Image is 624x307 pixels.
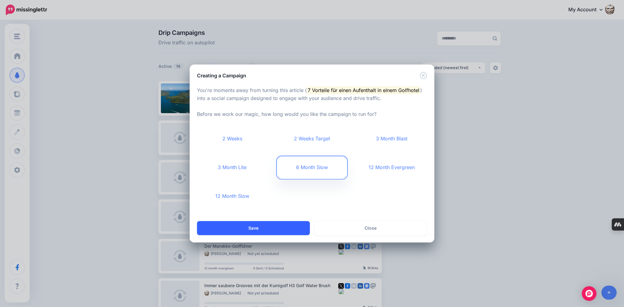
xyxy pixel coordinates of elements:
a: 3 Month Lite [197,156,268,179]
a: 12 Month Evergreen [356,156,427,179]
h5: Creating a Campaign [197,72,246,79]
a: 3 Month Blast [356,128,427,150]
button: Save [197,221,310,235]
button: Close [420,72,427,80]
a: 12 Month Slow [197,185,268,208]
a: Close [314,221,427,235]
a: 2 Weeks Target [277,128,347,150]
a: 2 Weeks [197,128,268,150]
mark: 7 Vorteile für einen Aufenthalt in einem Golfhotel [307,86,420,94]
div: Open Intercom Messenger [582,286,596,301]
p: You're moments away from turning this article ( ) into a social campaign designed to engage with ... [197,87,427,118]
a: 6 Month Slow [277,156,347,179]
